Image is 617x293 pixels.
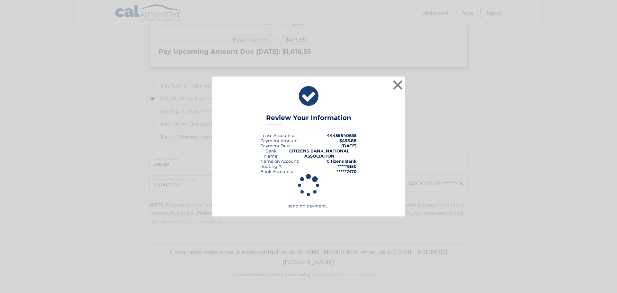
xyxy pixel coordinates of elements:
[339,138,357,143] span: $495.88
[327,133,357,138] strong: 44455540635
[260,138,299,143] div: Payment Amount:
[220,174,397,209] div: sending payment...
[260,159,299,164] div: Name on Account:
[260,148,282,159] div: Bank Name:
[260,133,296,138] div: Lease Account #:
[289,148,349,159] strong: CITIZENS BANK, NATIONAL ASSOCIATION
[260,143,292,148] div: :
[266,114,351,125] h3: Review Your Information
[260,164,282,169] div: Routing #:
[326,159,357,164] strong: Citizens Bank
[391,78,404,91] button: ×
[260,143,291,148] span: Payment Date
[341,143,357,148] span: [DATE]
